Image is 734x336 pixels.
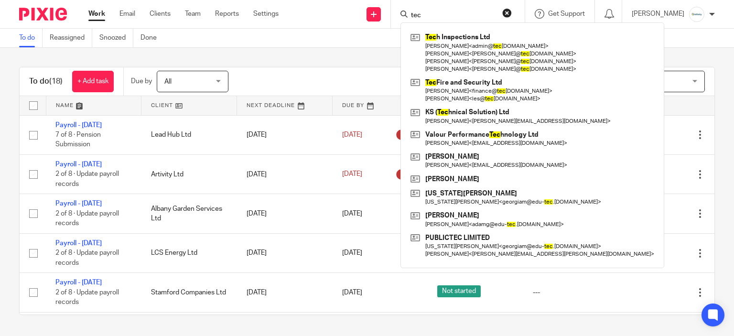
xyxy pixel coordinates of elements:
a: Team [185,9,201,19]
a: Payroll - [DATE] [55,122,102,129]
a: To do [19,29,43,47]
span: 2 of 8 · Update payroll records [55,210,119,227]
a: Payroll - [DATE] [55,279,102,286]
a: Clients [150,9,171,19]
span: All [164,78,172,85]
a: Email [119,9,135,19]
button: Clear [502,8,512,18]
span: Get Support [548,11,585,17]
a: Payroll - [DATE] [55,240,102,247]
span: [DATE] [342,250,362,257]
td: Stamford Companies Ltd [141,273,237,312]
td: [DATE] [237,233,333,272]
a: Settings [253,9,279,19]
a: Work [88,9,105,19]
span: 2 of 8 · Update payroll records [55,171,119,188]
span: [DATE] [342,131,362,138]
td: LCS Energy Ltd [141,233,237,272]
td: Artivity Ltd [141,154,237,194]
td: [DATE] [237,194,333,233]
td: [DATE] [237,115,333,154]
p: [PERSON_NAME] [632,9,684,19]
span: [DATE] [342,210,362,217]
a: Reports [215,9,239,19]
a: Reassigned [50,29,92,47]
div: --- [533,288,609,297]
td: [DATE] [237,154,333,194]
span: (18) [49,77,63,85]
span: Not started [437,285,481,297]
input: Search [410,11,496,20]
span: 2 of 8 · Update payroll records [55,249,119,266]
a: + Add task [72,71,114,92]
a: Done [140,29,164,47]
a: Snoozed [99,29,133,47]
img: Pixie [19,8,67,21]
h1: To do [29,76,63,87]
span: 7 of 8 · Pension Submission [55,131,101,148]
td: Albany Garden Services Ltd [141,194,237,233]
img: Infinity%20Logo%20with%20Whitespace%20.png [689,7,704,22]
p: Due by [131,76,152,86]
a: Payroll - [DATE] [55,200,102,207]
a: Payroll - [DATE] [55,161,102,168]
span: [DATE] [342,289,362,296]
span: [DATE] [342,171,362,178]
td: Lead Hub Ltd [141,115,237,154]
td: [DATE] [237,273,333,312]
span: 2 of 8 · Update payroll records [55,289,119,306]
